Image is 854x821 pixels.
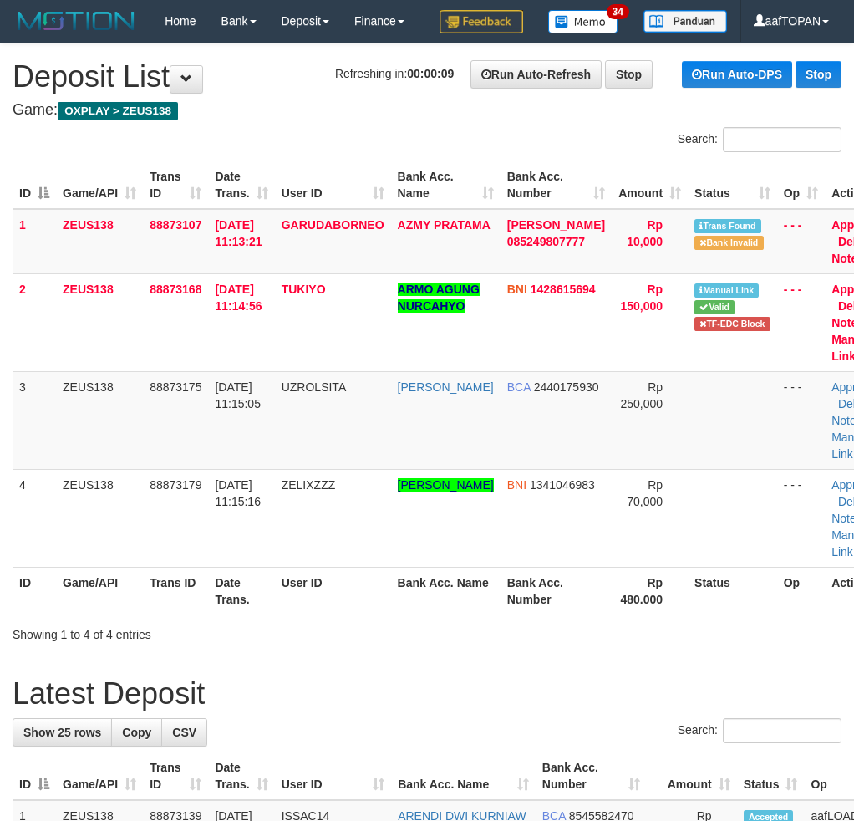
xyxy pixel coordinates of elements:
[643,10,727,33] img: panduan.png
[507,380,531,394] span: BCA
[507,283,527,296] span: BNI
[647,752,737,800] th: Amount: activate to sort column ascending
[275,161,391,209] th: User ID: activate to sort column ascending
[391,567,501,614] th: Bank Acc. Name
[282,380,347,394] span: UZROLSITA
[777,273,825,371] td: - - -
[56,371,143,469] td: ZEUS138
[150,478,201,492] span: 88873179
[507,218,605,232] span: [PERSON_NAME]
[282,478,336,492] span: ZELIXZZZ
[777,469,825,567] td: - - -
[530,478,595,492] span: Copy 1341046983 to clipboard
[507,478,526,492] span: BNI
[501,161,612,209] th: Bank Acc. Number: activate to sort column ascending
[56,752,143,800] th: Game/API: activate to sort column ascending
[215,283,262,313] span: [DATE] 11:14:56
[13,620,343,643] div: Showing 1 to 4 of 4 entries
[335,67,454,80] span: Refreshing in:
[150,218,201,232] span: 88873107
[56,273,143,371] td: ZEUS138
[694,219,761,233] span: Similar transaction found
[737,752,805,800] th: Status: activate to sort column ascending
[282,283,326,296] span: TUKIYO
[143,752,208,800] th: Trans ID: activate to sort column ascending
[391,161,501,209] th: Bank Acc. Name: activate to sort column ascending
[723,127,841,152] input: Search:
[694,300,735,314] span: Valid transaction
[534,380,599,394] span: Copy 2440175930 to clipboard
[58,102,178,120] span: OXPLAY > ZEUS138
[678,127,841,152] label: Search:
[13,161,56,209] th: ID: activate to sort column descending
[688,161,777,209] th: Status: activate to sort column ascending
[215,478,261,508] span: [DATE] 11:15:16
[111,718,162,747] a: Copy
[777,161,825,209] th: Op: activate to sort column ascending
[548,10,618,33] img: Button%20Memo.svg
[391,752,536,800] th: Bank Acc. Name: activate to sort column ascending
[620,283,663,313] span: Rp 150,000
[215,218,262,248] span: [DATE] 11:13:21
[777,567,825,614] th: Op
[777,371,825,469] td: - - -
[694,317,770,331] span: Transfer EDC blocked
[13,567,56,614] th: ID
[777,209,825,274] td: - - -
[470,60,602,89] a: Run Auto-Refresh
[407,67,454,80] strong: 00:00:09
[13,8,140,33] img: MOTION_logo.png
[620,380,663,410] span: Rp 250,000
[13,273,56,371] td: 2
[612,567,688,614] th: Rp 480.000
[143,567,208,614] th: Trans ID
[612,161,688,209] th: Amount: activate to sort column ascending
[161,718,207,747] a: CSV
[605,60,653,89] a: Stop
[13,718,112,747] a: Show 25 rows
[172,726,196,739] span: CSV
[275,567,391,614] th: User ID
[13,677,841,711] h1: Latest Deposit
[440,10,523,33] img: Feedback.jpg
[723,718,841,743] input: Search:
[682,61,792,88] a: Run Auto-DPS
[627,218,663,248] span: Rp 10,000
[536,752,647,800] th: Bank Acc. Number: activate to sort column ascending
[275,752,391,800] th: User ID: activate to sort column ascending
[23,726,101,739] span: Show 25 rows
[13,102,841,119] h4: Game:
[215,380,261,410] span: [DATE] 11:15:05
[531,283,596,296] span: Copy 1428615694 to clipboard
[122,726,151,739] span: Copy
[398,478,494,492] a: [PERSON_NAME]
[627,478,663,508] span: Rp 70,000
[398,283,480,313] a: ARMO AGUNG NURCAHYO
[13,60,841,94] h1: Deposit List
[56,161,143,209] th: Game/API: activate to sort column ascending
[398,380,494,394] a: [PERSON_NAME]
[208,567,274,614] th: Date Trans.
[143,161,208,209] th: Trans ID: activate to sort column ascending
[56,567,143,614] th: Game/API
[150,283,201,296] span: 88873168
[796,61,841,88] a: Stop
[13,371,56,469] td: 3
[607,4,629,19] span: 34
[694,283,759,298] span: Manually Linked
[56,209,143,274] td: ZEUS138
[282,218,384,232] span: GARUDABORNEO
[688,567,777,614] th: Status
[56,469,143,567] td: ZEUS138
[501,567,612,614] th: Bank Acc. Number
[150,380,201,394] span: 88873175
[678,718,841,743] label: Search:
[398,218,491,232] a: AZMY PRATAMA
[694,236,763,250] span: Bank is not match
[13,469,56,567] td: 4
[208,161,274,209] th: Date Trans.: activate to sort column ascending
[13,209,56,274] td: 1
[507,235,585,248] span: Copy 085249807777 to clipboard
[208,752,274,800] th: Date Trans.: activate to sort column ascending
